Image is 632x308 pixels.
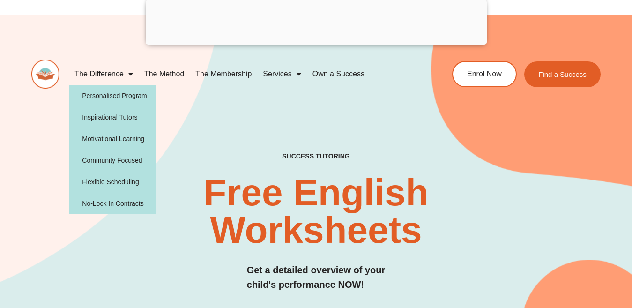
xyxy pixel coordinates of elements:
a: The Membership [190,63,257,85]
a: The Method [139,63,190,85]
a: Find a Success [524,61,601,87]
a: Personalised Program [69,85,156,106]
a: Services [257,63,306,85]
h3: Get a detailed overview of your child's performance NOW! [247,263,386,292]
a: Community Focused [69,150,156,171]
a: No-Lock In Contracts [69,193,156,214]
h2: Free English Worksheets​ [128,174,504,249]
a: Inspirational Tutors [69,106,156,128]
iframe: Chat Widget [476,202,632,308]
a: The Difference [69,63,139,85]
a: Flexible Scheduling [69,171,156,193]
a: Motivational Learning [69,128,156,150]
span: Enrol Now [467,70,502,78]
nav: Menu [69,63,419,85]
ul: The Difference [69,85,156,214]
span: Find a Success [538,71,587,78]
a: Own a Success [307,63,370,85]
a: Enrol Now [452,61,517,87]
h4: SUCCESS TUTORING​ [232,152,400,160]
